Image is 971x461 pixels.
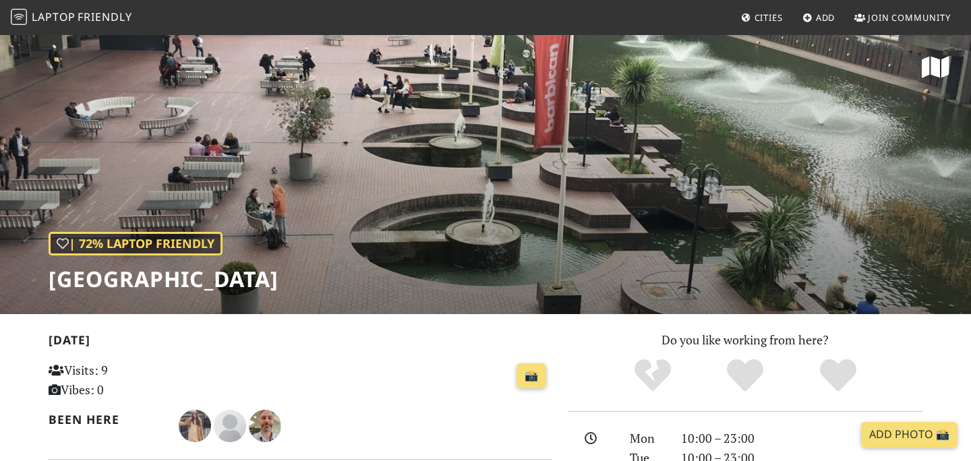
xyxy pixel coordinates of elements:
[49,333,552,352] h2: [DATE]
[861,422,958,448] a: Add Photo 📸
[49,412,163,427] h2: Been here
[78,9,131,24] span: Friendly
[214,417,249,433] span: James Lowsley Williams
[11,6,132,30] a: LaptopFriendly LaptopFriendly
[868,11,951,24] span: Join Community
[622,429,673,448] div: Mon
[249,417,281,433] span: Nicholas Wright
[49,266,278,292] h1: [GEOGRAPHIC_DATA]
[699,357,792,394] div: Yes
[792,357,885,394] div: Definitely!
[849,5,956,30] a: Join Community
[797,5,841,30] a: Add
[179,417,214,433] span: Fátima González
[673,429,931,448] div: 10:00 – 23:00
[517,363,546,389] a: 📸
[568,330,922,350] p: Do you like working from here?
[736,5,788,30] a: Cities
[816,11,835,24] span: Add
[606,357,699,394] div: No
[49,361,206,400] p: Visits: 9 Vibes: 0
[249,410,281,442] img: 1536-nicholas.jpg
[179,410,211,442] img: 4035-fatima.jpg
[11,9,27,25] img: LaptopFriendly
[32,9,76,24] span: Laptop
[755,11,783,24] span: Cities
[49,232,223,255] div: | 72% Laptop Friendly
[214,410,246,442] img: blank-535327c66bd565773addf3077783bbfce4b00ec00e9fd257753287c682c7fa38.png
